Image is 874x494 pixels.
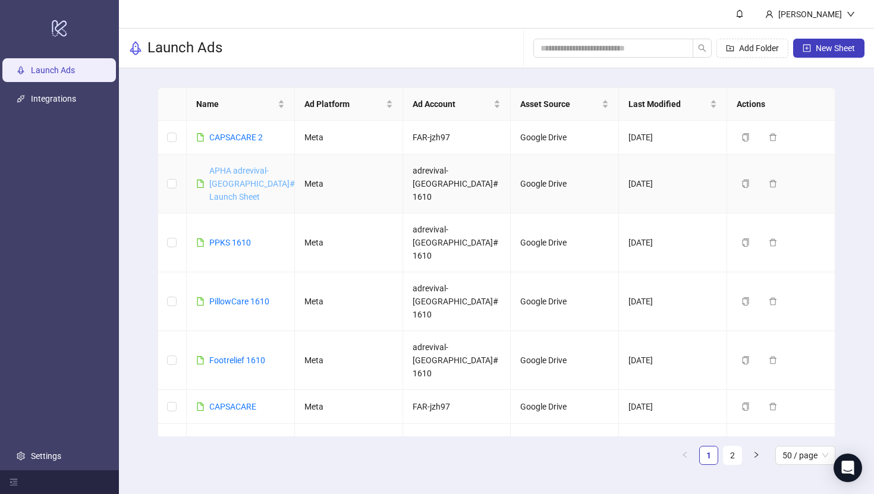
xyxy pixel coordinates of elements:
[769,402,777,411] span: delete
[741,356,750,364] span: copy
[295,331,403,390] td: Meta
[834,454,862,482] div: Open Intercom Messenger
[295,390,403,424] td: Meta
[209,435,273,458] a: CapsaCare - FAR-jzh97
[196,180,205,188] span: file
[403,424,511,470] td: FAR-jzh97
[196,297,205,306] span: file
[782,446,828,464] span: 50 / page
[803,44,811,52] span: plus-square
[187,88,295,121] th: Name
[675,446,694,465] li: Previous Page
[209,297,269,306] a: PillowCare 1610
[403,155,511,213] td: adrevival-[GEOGRAPHIC_DATA]#1610
[769,180,777,188] span: delete
[769,133,777,141] span: delete
[196,133,205,141] span: file
[304,97,383,111] span: Ad Platform
[699,446,718,465] li: 1
[196,97,275,111] span: Name
[403,272,511,331] td: adrevival-[GEOGRAPHIC_DATA]#1610
[724,446,741,464] a: 2
[403,88,511,121] th: Ad Account
[413,97,492,111] span: Ad Account
[511,88,619,121] th: Asset Source
[769,238,777,247] span: delete
[747,446,766,465] li: Next Page
[619,424,727,470] td: [DATE]
[675,446,694,465] button: left
[403,390,511,424] td: FAR-jzh97
[741,402,750,411] span: copy
[619,155,727,213] td: [DATE]
[295,155,403,213] td: Meta
[739,43,779,53] span: Add Folder
[31,94,76,103] a: Integrations
[735,10,744,18] span: bell
[196,356,205,364] span: file
[628,97,708,111] span: Last Modified
[295,88,403,121] th: Ad Platform
[31,65,75,75] a: Launch Ads
[511,272,619,331] td: Google Drive
[209,166,314,202] a: APHA adrevival-[GEOGRAPHIC_DATA]#1610 Launch Sheet
[209,133,263,142] a: CAPSACARE 2
[209,402,256,411] a: CAPSACARE
[619,121,727,155] td: [DATE]
[769,356,777,364] span: delete
[619,88,727,121] th: Last Modified
[511,331,619,390] td: Google Drive
[769,297,777,306] span: delete
[295,213,403,272] td: Meta
[147,39,222,58] h3: Launch Ads
[209,238,251,247] a: PPKS 1610
[619,213,727,272] td: [DATE]
[741,297,750,306] span: copy
[511,213,619,272] td: Google Drive
[31,451,61,461] a: Settings
[10,478,18,486] span: menu-fold
[295,424,403,470] td: Meta
[295,121,403,155] td: Meta
[511,424,619,470] td: Google Drive
[619,390,727,424] td: [DATE]
[698,44,706,52] span: search
[741,133,750,141] span: copy
[681,451,688,458] span: left
[511,121,619,155] td: Google Drive
[209,355,265,365] a: Footrelief 1610
[793,39,864,58] button: New Sheet
[723,446,742,465] li: 2
[511,155,619,213] td: Google Drive
[753,451,760,458] span: right
[403,213,511,272] td: adrevival-[GEOGRAPHIC_DATA]#1610
[727,88,835,121] th: Actions
[774,8,847,21] div: [PERSON_NAME]
[403,331,511,390] td: adrevival-[GEOGRAPHIC_DATA]#1610
[741,180,750,188] span: copy
[747,446,766,465] button: right
[726,44,734,52] span: folder-add
[520,97,599,111] span: Asset Source
[196,402,205,411] span: file
[775,446,835,465] div: Page Size
[619,331,727,390] td: [DATE]
[619,272,727,331] td: [DATE]
[700,446,718,464] a: 1
[741,238,750,247] span: copy
[511,390,619,424] td: Google Drive
[765,10,774,18] span: user
[196,238,205,247] span: file
[847,10,855,18] span: down
[403,121,511,155] td: FAR-jzh97
[716,39,788,58] button: Add Folder
[128,41,143,55] span: rocket
[816,43,855,53] span: New Sheet
[295,272,403,331] td: Meta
